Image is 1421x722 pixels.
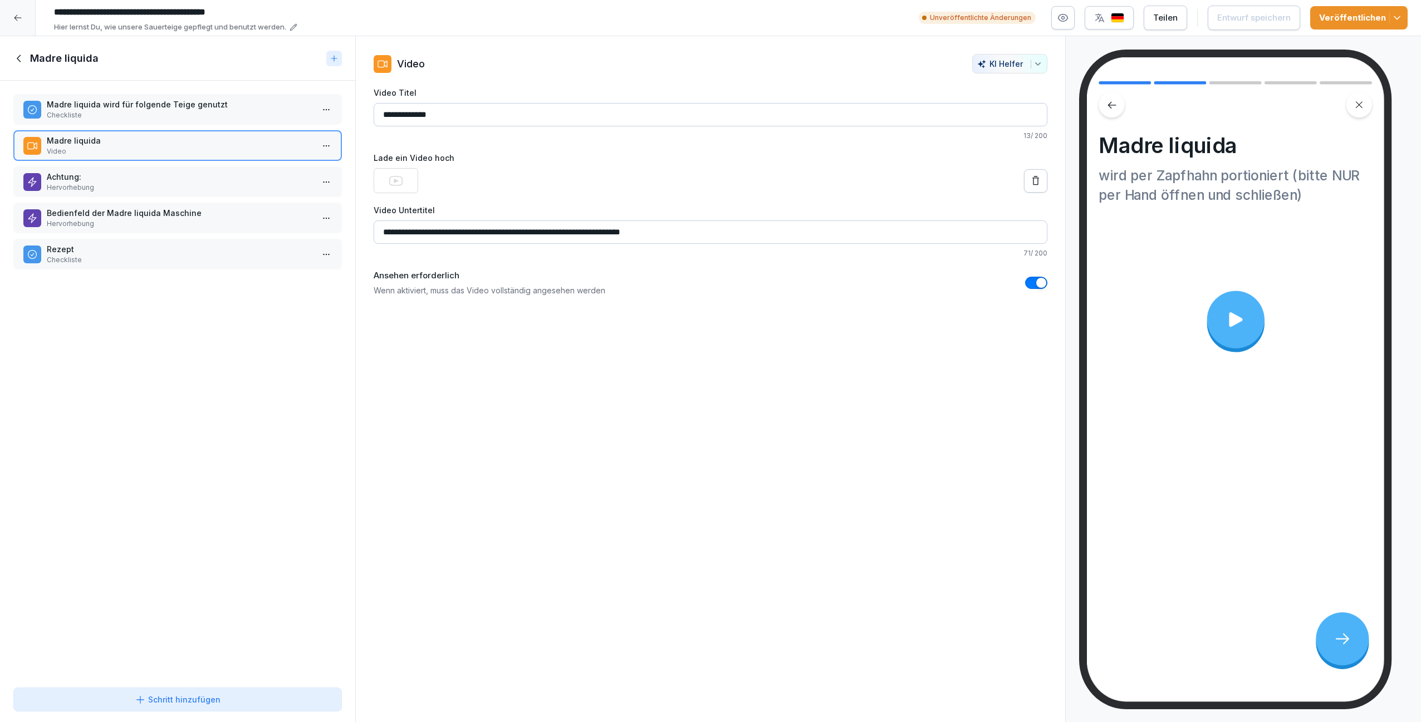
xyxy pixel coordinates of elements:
[930,13,1031,23] p: Unveröffentlichte Änderungen
[374,204,1047,216] label: Video Untertitel
[13,687,342,711] button: Schritt hinzufügen
[977,59,1042,68] div: KI Helfer
[47,183,313,193] p: Hervorhebung
[972,54,1047,73] button: KI Helfer
[13,94,342,125] div: Madre liquida wird für folgende Teige genutztCheckliste
[54,22,286,33] p: Hier lernst Du, wie unsere Sauerteige gepflegt und benutzt werden.
[47,243,313,255] p: Rezept
[47,99,313,110] p: Madre liquida wird für folgende Teige genutzt
[1310,6,1408,30] button: Veröffentlichen
[1208,6,1300,30] button: Entwurf speichern
[374,131,1047,141] p: 13 / 200
[1217,12,1291,24] div: Entwurf speichern
[374,248,1047,258] p: 71 / 200
[47,135,313,146] p: Madre liquida
[30,52,99,65] h1: Madre liquida
[1144,6,1187,30] button: Teilen
[47,207,313,219] p: Bedienfeld der Madre liquida Maschine
[13,203,342,233] div: Bedienfeld der Madre liquida MaschineHervorhebung
[397,56,425,71] p: Video
[374,284,605,296] p: Wenn aktiviert, muss das Video vollständig angesehen werden
[13,166,342,197] div: Achtung:Hervorhebung
[47,255,313,265] p: Checkliste
[47,219,313,229] p: Hervorhebung
[1111,13,1124,23] img: de.svg
[13,130,342,161] div: Madre liquidaVideo
[47,146,313,156] p: Video
[13,239,342,269] div: RezeptCheckliste
[1099,132,1372,158] h4: Madre liquida
[1319,12,1399,24] div: Veröffentlichen
[1153,12,1178,24] div: Teilen
[374,152,1047,164] label: Lade ein Video hoch
[135,694,220,705] div: Schritt hinzufügen
[47,171,313,183] p: Achtung:
[374,269,605,282] label: Ansehen erforderlich
[374,87,1047,99] label: Video Titel
[1099,166,1372,205] p: wird per Zapfhahn portioniert (bitte NUR per Hand öffnen und schließen)
[47,110,313,120] p: Checkliste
